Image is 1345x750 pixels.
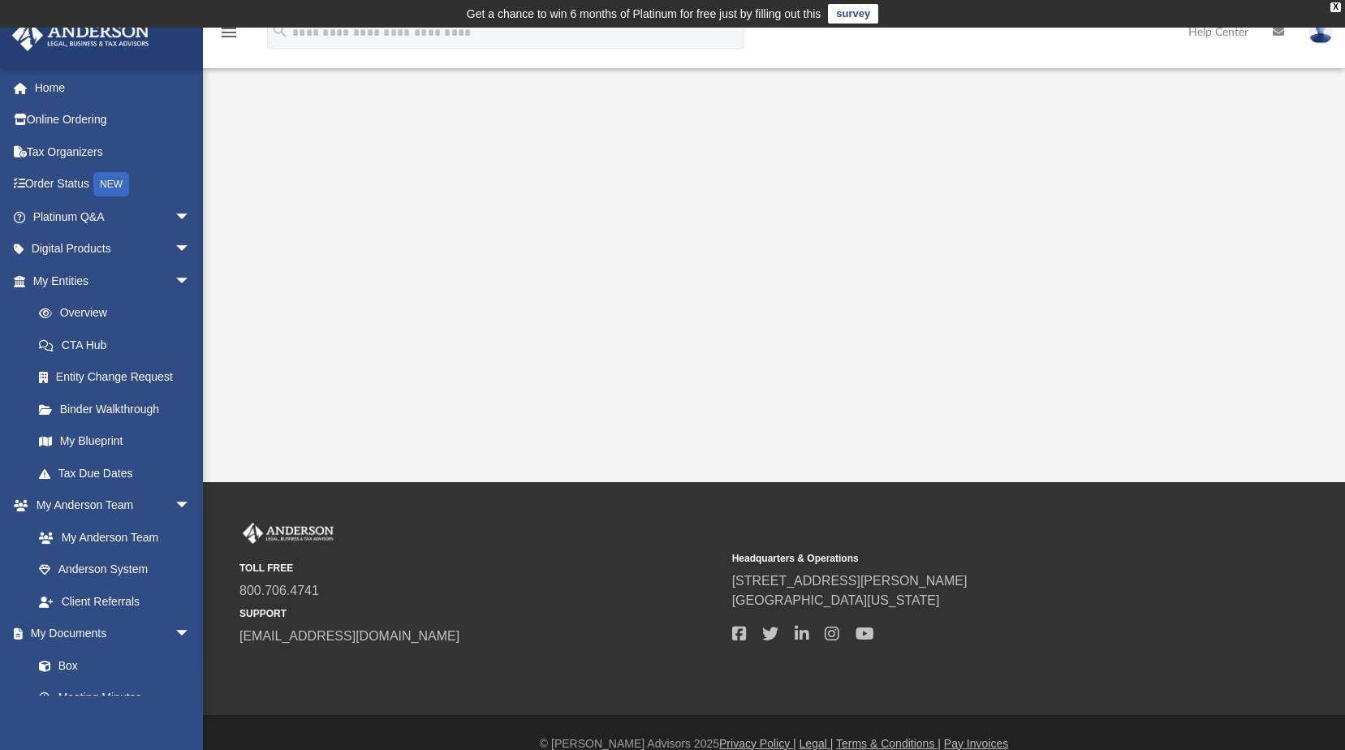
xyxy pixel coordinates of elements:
a: Entity Change Request [23,361,215,394]
a: Tax Due Dates [23,457,215,489]
a: Order StatusNEW [11,168,215,201]
a: [GEOGRAPHIC_DATA][US_STATE] [732,593,940,607]
small: Headquarters & Operations [732,551,1214,566]
a: Privacy Policy | [719,737,796,750]
a: Client Referrals [23,585,207,618]
span: arrow_drop_down [175,200,207,234]
i: menu [219,23,239,42]
a: Overview [23,297,215,330]
a: My Anderson Team [23,521,199,554]
span: arrow_drop_down [175,489,207,523]
a: Legal | [800,737,834,750]
div: NEW [93,172,129,196]
span: arrow_drop_down [175,233,207,266]
a: My Blueprint [23,425,207,458]
a: Binder Walkthrough [23,393,215,425]
a: Home [11,71,215,104]
a: menu [219,31,239,42]
small: SUPPORT [239,606,721,621]
a: Online Ordering [11,104,215,136]
a: Meeting Minutes [23,682,207,714]
a: CTA Hub [23,329,215,361]
a: Pay Invoices [944,737,1008,750]
img: Anderson Advisors Platinum Portal [7,19,154,51]
div: Get a chance to win 6 months of Platinum for free just by filling out this [467,4,821,24]
a: Tax Organizers [11,136,215,168]
a: [STREET_ADDRESS][PERSON_NAME] [732,574,968,588]
a: 800.706.4741 [239,584,319,597]
a: My Anderson Teamarrow_drop_down [11,489,207,522]
div: close [1330,2,1341,12]
i: search [271,22,289,40]
a: My Documentsarrow_drop_down [11,618,207,650]
img: Anderson Advisors Platinum Portal [239,523,337,544]
img: User Pic [1308,20,1333,44]
a: Terms & Conditions | [836,737,941,750]
a: My Entitiesarrow_drop_down [11,265,215,297]
small: TOLL FREE [239,561,721,575]
span: arrow_drop_down [175,265,207,298]
a: Platinum Q&Aarrow_drop_down [11,200,215,233]
a: [EMAIL_ADDRESS][DOMAIN_NAME] [239,629,459,643]
a: Box [23,649,199,682]
a: Digital Productsarrow_drop_down [11,233,215,265]
a: Anderson System [23,554,207,586]
a: survey [828,4,878,24]
span: arrow_drop_down [175,618,207,651]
